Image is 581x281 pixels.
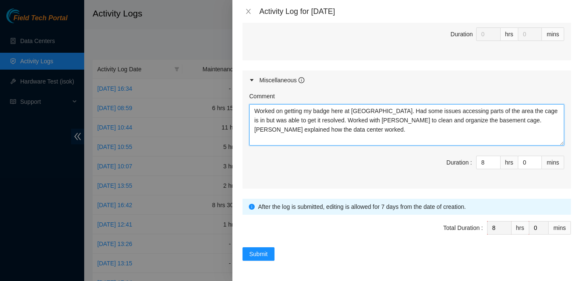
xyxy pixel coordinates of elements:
[249,104,564,146] textarea: Comment
[501,27,518,41] div: hrs
[512,221,529,235] div: hrs
[298,77,304,83] span: info-circle
[542,156,564,169] div: mins
[549,221,571,235] div: mins
[245,8,252,15] span: close
[259,76,304,85] div: Miscellaneous
[249,204,255,210] span: info-circle
[249,249,268,259] span: Submit
[249,78,254,83] span: caret-right
[450,30,473,39] div: Duration
[542,27,564,41] div: mins
[446,158,472,167] div: Duration :
[259,7,571,16] div: Activity Log for [DATE]
[249,92,275,101] label: Comment
[243,8,254,16] button: Close
[243,247,275,261] button: Submit
[501,156,518,169] div: hrs
[443,223,483,232] div: Total Duration :
[243,70,571,90] div: Miscellaneous info-circle
[258,202,565,211] div: After the log is submitted, editing is allowed for 7 days from the date of creation.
